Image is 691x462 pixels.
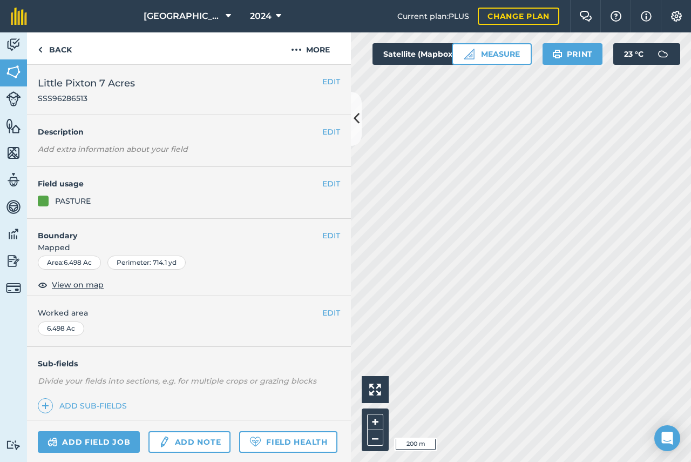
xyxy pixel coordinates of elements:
img: svg+xml;base64,PHN2ZyB4bWxucz0iaHR0cDovL3d3dy53My5vcmcvMjAwMC9zdmciIHdpZHRoPSIxNyIgaGVpZ2h0PSIxNy... [641,10,652,23]
button: More [270,32,351,64]
img: A question mark icon [609,11,622,22]
span: Worked area [38,307,340,319]
img: Four arrows, one pointing top left, one top right, one bottom right and the last bottom left [369,384,381,396]
span: 23 ° C [624,43,643,65]
a: Back [27,32,83,64]
h4: Boundary [27,219,322,242]
a: Field Health [239,431,337,453]
h4: Description [38,126,340,138]
span: Current plan : PLUS [397,10,469,22]
button: Print [543,43,603,65]
div: PASTURE [55,195,91,207]
div: Perimeter : 714.1 yd [107,256,186,270]
em: Add extra information about your field [38,144,188,154]
img: fieldmargin Logo [11,8,27,25]
button: Measure [452,43,532,65]
img: Ruler icon [464,49,475,59]
button: EDIT [322,307,340,319]
button: EDIT [322,76,340,88]
span: Little Pixton 7 Acres [38,76,135,91]
img: svg+xml;base64,PHN2ZyB4bWxucz0iaHR0cDovL3d3dy53My5vcmcvMjAwMC9zdmciIHdpZHRoPSIxNCIgaGVpZ2h0PSIyNC... [42,399,49,412]
img: svg+xml;base64,PD94bWwgdmVyc2lvbj0iMS4wIiBlbmNvZGluZz0idXRmLTgiPz4KPCEtLSBHZW5lcmF0b3I6IEFkb2JlIE... [48,436,58,448]
img: svg+xml;base64,PD94bWwgdmVyc2lvbj0iMS4wIiBlbmNvZGluZz0idXRmLTgiPz4KPCEtLSBHZW5lcmF0b3I6IEFkb2JlIE... [6,226,21,242]
img: svg+xml;base64,PHN2ZyB4bWxucz0iaHR0cDovL3d3dy53My5vcmcvMjAwMC9zdmciIHdpZHRoPSIyMCIgaGVpZ2h0PSIyNC... [291,43,302,56]
img: svg+xml;base64,PHN2ZyB4bWxucz0iaHR0cDovL3d3dy53My5vcmcvMjAwMC9zdmciIHdpZHRoPSI1NiIgaGVpZ2h0PSI2MC... [6,118,21,134]
span: View on map [52,279,104,291]
img: svg+xml;base64,PD94bWwgdmVyc2lvbj0iMS4wIiBlbmNvZGluZz0idXRmLTgiPz4KPCEtLSBHZW5lcmF0b3I6IEFkb2JlIE... [6,440,21,450]
a: Add field job [38,431,140,453]
button: EDIT [322,230,340,242]
h4: Sub-fields [27,358,351,370]
img: A cog icon [670,11,683,22]
img: svg+xml;base64,PD94bWwgdmVyc2lvbj0iMS4wIiBlbmNvZGluZz0idXRmLTgiPz4KPCEtLSBHZW5lcmF0b3I6IEFkb2JlIE... [6,91,21,106]
img: svg+xml;base64,PD94bWwgdmVyc2lvbj0iMS4wIiBlbmNvZGluZz0idXRmLTgiPz4KPCEtLSBHZW5lcmF0b3I6IEFkb2JlIE... [6,199,21,215]
img: svg+xml;base64,PD94bWwgdmVyc2lvbj0iMS4wIiBlbmNvZGluZz0idXRmLTgiPz4KPCEtLSBHZW5lcmF0b3I6IEFkb2JlIE... [158,436,170,448]
span: Mapped [27,242,351,253]
span: SSS96286513 [38,93,135,104]
button: View on map [38,278,104,291]
img: svg+xml;base64,PHN2ZyB4bWxucz0iaHR0cDovL3d3dy53My5vcmcvMjAwMC9zdmciIHdpZHRoPSI5IiBoZWlnaHQ9IjI0Ii... [38,43,43,56]
span: [GEOGRAPHIC_DATA] [144,10,221,23]
img: svg+xml;base64,PD94bWwgdmVyc2lvbj0iMS4wIiBlbmNvZGluZz0idXRmLTgiPz4KPCEtLSBHZW5lcmF0b3I6IEFkb2JlIE... [6,37,21,53]
img: svg+xml;base64,PD94bWwgdmVyc2lvbj0iMS4wIiBlbmNvZGluZz0idXRmLTgiPz4KPCEtLSBHZW5lcmF0b3I6IEFkb2JlIE... [6,172,21,188]
img: svg+xml;base64,PHN2ZyB4bWxucz0iaHR0cDovL3d3dy53My5vcmcvMjAwMC9zdmciIHdpZHRoPSI1NiIgaGVpZ2h0PSI2MC... [6,64,21,80]
div: Open Intercom Messenger [654,425,680,451]
button: EDIT [322,178,340,190]
a: Change plan [478,8,559,25]
div: Area : 6.498 Ac [38,256,101,270]
a: Add sub-fields [38,398,131,413]
button: 23 °C [613,43,680,65]
span: 2024 [250,10,272,23]
img: svg+xml;base64,PHN2ZyB4bWxucz0iaHR0cDovL3d3dy53My5vcmcvMjAwMC9zdmciIHdpZHRoPSIxOSIgaGVpZ2h0PSIyNC... [552,48,563,61]
img: svg+xml;base64,PD94bWwgdmVyc2lvbj0iMS4wIiBlbmNvZGluZz0idXRmLTgiPz4KPCEtLSBHZW5lcmF0b3I6IEFkb2JlIE... [652,43,674,65]
img: svg+xml;base64,PD94bWwgdmVyc2lvbj0iMS4wIiBlbmNvZGluZz0idXRmLTgiPz4KPCEtLSBHZW5lcmF0b3I6IEFkb2JlIE... [6,253,21,269]
button: – [367,430,383,446]
div: 6.498 Ac [38,322,84,336]
button: EDIT [322,126,340,138]
button: + [367,414,383,430]
button: Satellite (Mapbox) [372,43,476,65]
img: svg+xml;base64,PHN2ZyB4bWxucz0iaHR0cDovL3d3dy53My5vcmcvMjAwMC9zdmciIHdpZHRoPSIxOCIgaGVpZ2h0PSIyNC... [38,278,48,291]
img: svg+xml;base64,PHN2ZyB4bWxucz0iaHR0cDovL3d3dy53My5vcmcvMjAwMC9zdmciIHdpZHRoPSI1NiIgaGVpZ2h0PSI2MC... [6,145,21,161]
h4: Field usage [38,178,322,190]
img: Two speech bubbles overlapping with the left bubble in the forefront [579,11,592,22]
a: Add note [148,431,231,453]
img: svg+xml;base64,PD94bWwgdmVyc2lvbj0iMS4wIiBlbmNvZGluZz0idXRmLTgiPz4KPCEtLSBHZW5lcmF0b3I6IEFkb2JlIE... [6,280,21,296]
em: Divide your fields into sections, e.g. for multiple crops or grazing blocks [38,376,316,386]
